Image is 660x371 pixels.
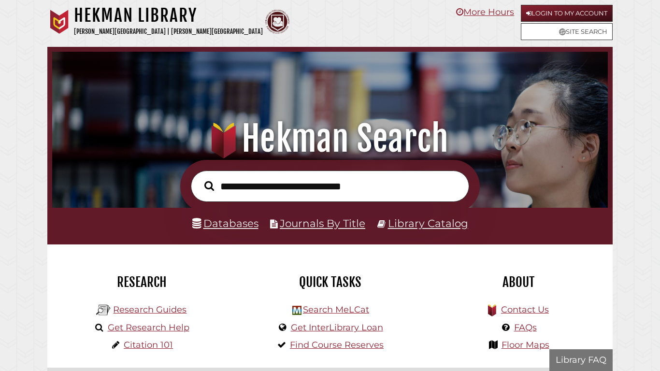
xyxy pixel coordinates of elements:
[243,274,417,290] h2: Quick Tasks
[74,26,263,37] p: [PERSON_NAME][GEOGRAPHIC_DATA] | [PERSON_NAME][GEOGRAPHIC_DATA]
[291,322,383,333] a: Get InterLibrary Loan
[47,10,72,34] img: Calvin University
[62,117,598,160] h1: Hekman Search
[280,217,365,229] a: Journals By Title
[108,322,189,333] a: Get Research Help
[124,340,173,350] a: Citation 101
[200,178,219,193] button: Search
[456,7,514,17] a: More Hours
[521,23,613,40] a: Site Search
[303,304,369,315] a: Search MeLCat
[192,217,258,229] a: Databases
[514,322,537,333] a: FAQs
[113,304,187,315] a: Research Guides
[388,217,468,229] a: Library Catalog
[431,274,605,290] h2: About
[55,274,229,290] h2: Research
[501,304,549,315] a: Contact Us
[96,303,111,317] img: Hekman Library Logo
[74,5,263,26] h1: Hekman Library
[292,306,301,315] img: Hekman Library Logo
[204,181,214,191] i: Search
[265,10,289,34] img: Calvin Theological Seminary
[521,5,613,22] a: Login to My Account
[502,340,549,350] a: Floor Maps
[290,340,384,350] a: Find Course Reserves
